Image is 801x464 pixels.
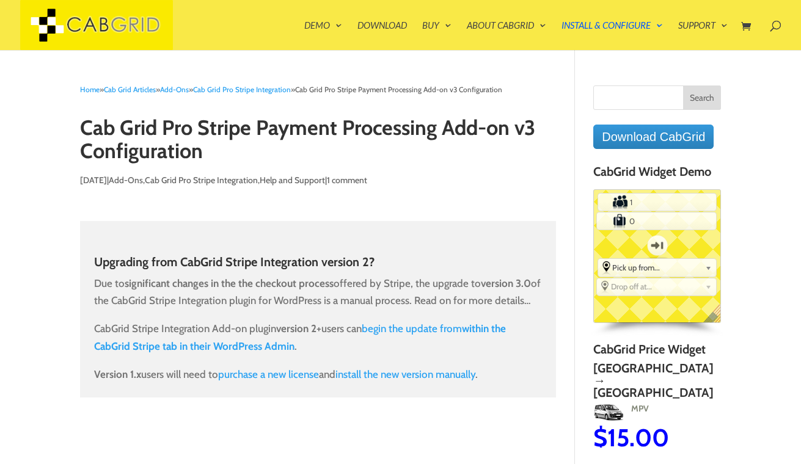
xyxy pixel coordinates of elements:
span: » » » » [80,85,502,94]
a: Help and Support [260,175,325,186]
p: users will need to and . [94,366,541,383]
p: CabGrid Stripe Integration Add-on plugin users can . [94,320,541,366]
span: 15.00 [606,422,668,452]
h2: [GEOGRAPHIC_DATA] → [GEOGRAPHIC_DATA] [592,362,720,399]
a: Home [80,85,100,94]
span: [DATE] [80,175,107,186]
strong: version 2+ [276,322,321,335]
a: Demo [304,21,342,50]
a: 1 comment [327,175,367,186]
h1: Cab Grid Pro Stripe Payment Processing Add-on v3 Configuration [80,117,556,169]
strong: Version 1.x [94,368,141,380]
h3: Upgrading from CabGrid Stripe Integration version 2? [94,255,541,275]
span: MPV [624,403,647,414]
a: purchase a new license [218,368,319,380]
a: Cab Grid Articles [104,85,156,94]
strong: significant changes in the the checkout process [125,277,334,289]
a: install the new version manually [335,368,475,380]
span: Cab Grid Pro Stripe Payment Processing Add-on v3 Configuration [295,85,502,94]
span: $ [719,422,733,452]
img: MPV [592,402,623,421]
a: Add-Ons [109,175,143,186]
span: $ [592,422,606,452]
a: [GEOGRAPHIC_DATA] → [GEOGRAPHIC_DATA]MPVMPV$15.00 [592,362,720,450]
a: Install & Configure [561,21,663,50]
a: Add-Ons [160,85,189,94]
p: Due to offered by Stripe, the upgrade to of the CabGrid Stripe Integration plugin for WordPress i... [94,275,541,321]
a: Buy [422,21,452,50]
a: Cab Grid Pro Stripe Integration [193,85,291,94]
a: Cab Grid Pro Stripe Integration [145,175,258,186]
strong: version 3.0 [481,277,531,289]
a: CabGrid Taxi Plugin [20,17,173,30]
a: Support [678,21,728,50]
a: Download [357,21,407,50]
img: Chauffeur [719,402,760,421]
a: About CabGrid [467,21,546,50]
h4: CabGrid Price Widget [593,343,721,362]
p: | , , | [80,172,556,198]
span: English [703,304,730,332]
